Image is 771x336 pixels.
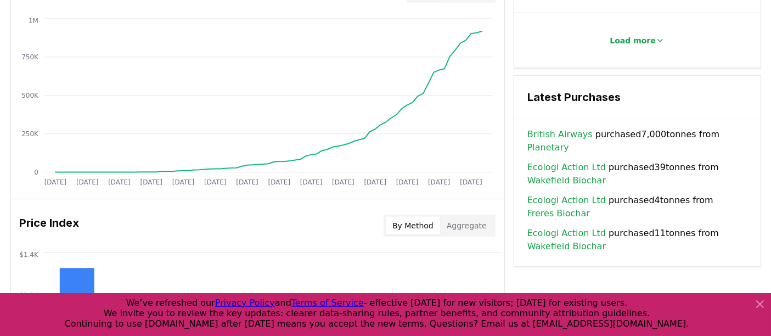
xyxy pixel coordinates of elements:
[428,178,451,186] tspan: [DATE]
[19,292,39,299] tspan: $1.1K
[527,194,606,207] a: Ecologi Action Ltd
[527,207,590,220] a: Freres Biochar
[20,215,80,237] h3: Price Index
[236,178,258,186] tspan: [DATE]
[527,161,747,187] span: purchased 39 tonnes from
[21,92,39,99] tspan: 500K
[527,89,747,105] h3: Latest Purchases
[300,178,323,186] tspan: [DATE]
[364,178,386,186] tspan: [DATE]
[19,251,39,259] tspan: $1.4K
[21,130,39,138] tspan: 250K
[28,17,38,25] tspan: 1M
[76,178,98,186] tspan: [DATE]
[332,178,354,186] tspan: [DATE]
[396,178,419,186] tspan: [DATE]
[601,30,673,52] button: Load more
[527,240,606,253] a: Wakefield Biochar
[108,178,131,186] tspan: [DATE]
[527,174,606,187] a: Wakefield Biochar
[204,178,227,186] tspan: [DATE]
[610,35,656,46] p: Load more
[44,178,66,186] tspan: [DATE]
[527,227,747,253] span: purchased 11 tonnes from
[440,217,493,234] button: Aggregate
[527,141,569,154] a: Planetary
[460,178,482,186] tspan: [DATE]
[21,53,39,61] tspan: 750K
[527,194,747,220] span: purchased 4 tonnes from
[527,128,593,141] a: British Airways
[527,227,606,240] a: Ecologi Action Ltd
[172,178,194,186] tspan: [DATE]
[527,161,606,174] a: Ecologi Action Ltd
[386,217,440,234] button: By Method
[34,169,38,176] tspan: 0
[140,178,162,186] tspan: [DATE]
[268,178,290,186] tspan: [DATE]
[527,128,747,154] span: purchased 7,000 tonnes from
